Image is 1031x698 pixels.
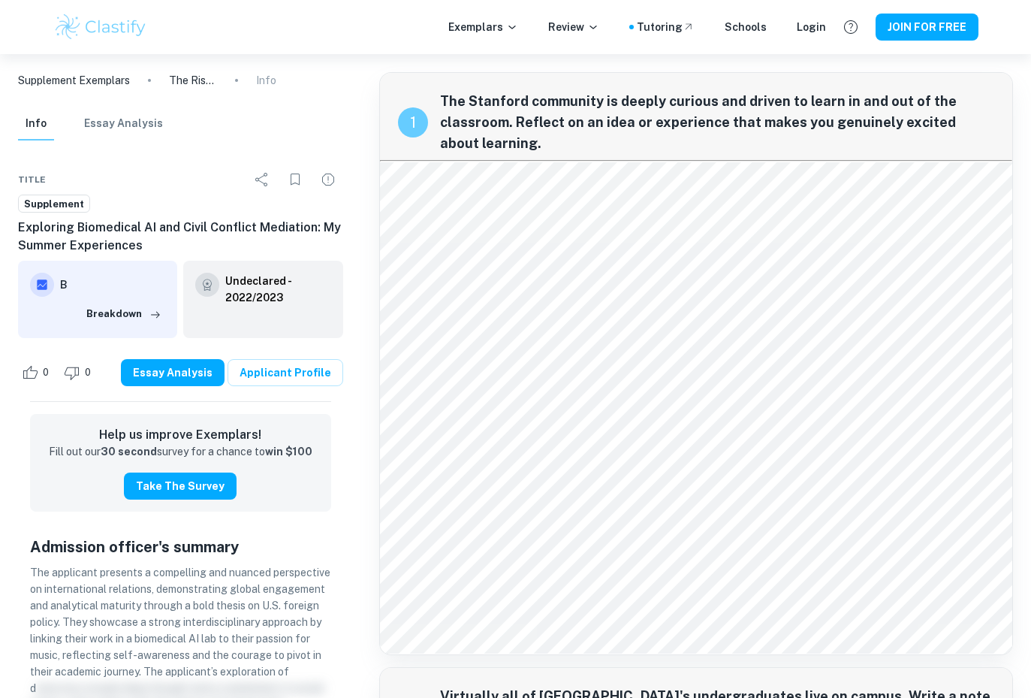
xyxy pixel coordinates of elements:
[84,107,163,141] button: Essay Analysis
[42,426,319,444] h6: Help us improve Exemplars!
[124,473,237,500] button: Take the Survey
[101,446,157,458] strong: 30 second
[30,567,330,694] span: The applicant presents a compelling and nuanced perspective on international relations, demonstra...
[60,276,165,293] h6: B
[60,361,99,385] div: Dislike
[280,165,310,195] div: Bookmark
[18,72,130,89] a: Supplement Exemplars
[256,72,276,89] p: Info
[228,359,343,386] a: Applicant Profile
[18,219,343,255] h6: Exploring Biomedical AI and Civil Conflict Mediation: My Summer Experiences
[77,365,99,380] span: 0
[225,273,330,306] a: Undeclared - 2022/2023
[398,107,428,137] div: recipe
[19,197,89,212] span: Supplement
[265,446,312,458] strong: win $100
[247,165,277,195] div: Share
[838,14,864,40] button: Help and Feedback
[49,444,312,461] p: Fill out our survey for a chance to
[637,19,695,35] a: Tutoring
[121,359,225,386] button: Essay Analysis
[18,173,46,186] span: Title
[548,19,599,35] p: Review
[448,19,518,35] p: Exemplars
[440,91,994,154] span: The Stanford community is deeply curious and driven to learn in and out of the classroom. Reflect...
[35,365,57,380] span: 0
[725,19,767,35] a: Schools
[169,72,217,89] p: The Rise of Aggressive Diplomacy
[30,536,331,558] h5: Admission officer's summary
[53,12,149,42] img: Clastify logo
[876,14,978,41] button: JOIN FOR FREE
[83,303,165,325] button: Breakdown
[18,195,90,213] a: Supplement
[313,165,343,195] div: Report issue
[797,19,826,35] a: Login
[18,107,54,141] button: Info
[18,361,57,385] div: Like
